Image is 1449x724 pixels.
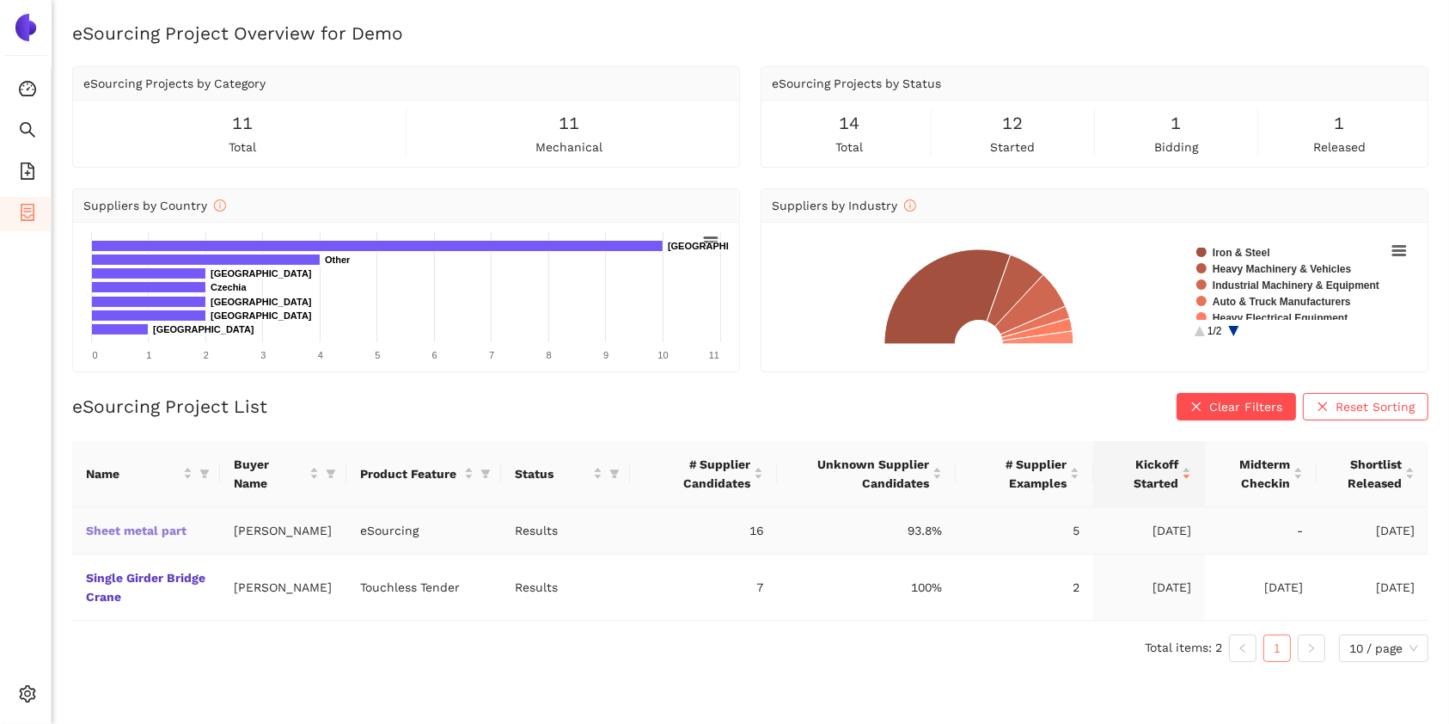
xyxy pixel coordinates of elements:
td: 100% [777,555,956,621]
span: eSourcing Projects by Category [83,77,266,90]
span: started [991,138,1036,156]
span: # Supplier Candidates [644,455,750,493]
td: Results [501,555,630,621]
h2: eSourcing Project List [72,394,267,419]
span: info-circle [904,199,916,212]
span: Suppliers by Industry [772,199,916,212]
span: # Supplier Examples [969,455,1067,493]
text: [GEOGRAPHIC_DATA] [211,268,312,279]
td: 5 [956,507,1093,555]
text: Heavy Electrical Equipment [1213,312,1348,324]
td: [DATE] [1093,555,1205,621]
span: total [229,138,257,156]
th: this column's title is Status,this column is sortable [501,441,630,507]
text: 5 [375,350,380,360]
td: 2 [956,555,1093,621]
span: Clear Filters [1209,397,1282,416]
span: Status [515,464,590,483]
td: [DATE] [1317,555,1428,621]
text: Czechia [211,282,247,292]
td: [PERSON_NAME] [220,555,346,621]
span: Reset Sorting [1336,397,1415,416]
text: 7 [489,350,494,360]
span: total [836,138,864,156]
span: 11 [559,110,580,137]
h2: eSourcing Project Overview for Demo [72,21,1428,46]
span: filter [609,469,620,479]
li: Next Page [1298,635,1325,662]
text: 6 [432,350,437,360]
span: Buyer Name [234,455,306,493]
span: container [19,198,36,232]
td: [DATE] [1093,507,1205,555]
td: [DATE] [1317,507,1428,555]
span: Product Feature [360,464,461,483]
th: this column's title is Product Feature,this column is sortable [346,441,501,507]
button: closeClear Filters [1177,393,1296,420]
span: info-circle [214,199,226,212]
td: eSourcing [346,507,501,555]
text: [GEOGRAPHIC_DATA] [153,324,254,334]
span: Name [86,464,180,483]
li: Previous Page [1229,635,1256,662]
span: filter [480,469,491,479]
th: this column's title is Buyer Name,this column is sortable [220,441,346,507]
text: Industrial Machinery & Equipment [1213,279,1379,291]
td: [PERSON_NAME] [220,507,346,555]
th: this column's title is Midterm Checkin,this column is sortable [1205,441,1317,507]
button: left [1229,635,1256,662]
img: Logo [12,14,40,41]
span: close [1190,401,1202,414]
span: close [1317,401,1329,414]
span: released [1313,138,1366,156]
span: filter [199,469,210,479]
text: 8 [547,350,552,360]
text: 1 [146,350,151,360]
text: 4 [318,350,323,360]
span: Midterm Checkin [1219,455,1290,493]
span: 12 [1003,110,1024,137]
span: Kickoff Started [1107,455,1178,493]
span: search [19,115,36,150]
span: filter [606,461,623,487]
span: filter [477,461,494,487]
span: filter [196,461,213,487]
a: 1 [1264,635,1290,661]
th: this column's title is # Supplier Examples,this column is sortable [956,441,1093,507]
text: 11 [709,350,719,360]
button: right [1298,635,1325,662]
text: 0 [92,350,97,360]
span: 1 [1335,110,1345,137]
td: [DATE] [1205,555,1317,621]
th: this column's title is Name,this column is sortable [72,441,220,507]
text: Heavy Machinery & Vehicles [1213,263,1352,275]
span: right [1306,643,1317,653]
span: 14 [840,110,860,137]
span: filter [322,451,339,496]
span: eSourcing Projects by Status [772,77,941,90]
span: 11 [233,110,254,137]
th: this column's title is Shortlist Released,this column is sortable [1317,441,1428,507]
span: mechanical [536,138,603,156]
td: 7 [630,555,777,621]
span: Shortlist Released [1330,455,1402,493]
td: Results [501,507,630,555]
th: this column's title is # Supplier Candidates,this column is sortable [630,441,777,507]
span: 10 / page [1349,635,1418,661]
text: [GEOGRAPHIC_DATA] [211,310,312,321]
span: file-add [19,156,36,191]
text: 3 [260,350,266,360]
span: Unknown Supplier Candidates [791,455,929,493]
td: 16 [630,507,777,555]
li: 1 [1263,635,1291,662]
text: 9 [603,350,608,360]
text: 2 [204,350,209,360]
th: this column's title is Unknown Supplier Candidates,this column is sortable [777,441,956,507]
span: filter [326,469,336,479]
text: [GEOGRAPHIC_DATA] [211,297,312,307]
text: Iron & Steel [1213,247,1270,259]
text: Auto & Truck Manufacturers [1213,296,1351,308]
div: Page Size [1339,635,1428,662]
text: Other [325,255,351,265]
span: 1 [1171,110,1182,137]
